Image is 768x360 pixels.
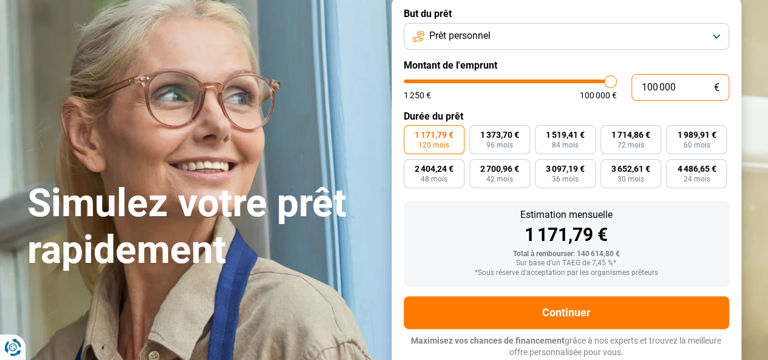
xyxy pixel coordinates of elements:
span: 3 097,19 € [546,165,585,173]
span: 1 714,86 € [611,131,650,139]
span: 24 mois [683,175,710,183]
div: Estimation mensuelle [413,210,719,220]
span: Prêt personnel [429,29,491,42]
span: 2 700,96 € [480,165,519,173]
span: 120 mois [418,141,449,149]
p: grâce à nos experts et trouvez la meilleure offre personnalisée pour vous. [404,335,729,359]
label: Durée du prêt [404,110,729,122]
div: *Sous réserve d'acceptation par les organismes prêteurs [413,269,719,277]
span: 4 486,65 € [677,165,716,173]
button: Continuer [404,296,729,329]
h1: Simulez votre prêt rapidement [27,180,377,274]
span: 36 mois [552,175,579,183]
span: 72 mois [617,141,644,149]
span: Maximisez vos chances de financement [411,336,565,345]
span: 42 mois [486,175,513,183]
div: Sur base d'un TAEG de 7,45 %* [413,259,719,268]
span: 84 mois [552,141,579,149]
span: 48 mois [421,175,447,183]
span: 100 000 € [580,91,617,100]
div: 1 171,79 € [413,226,719,244]
span: 1 989,91 € [677,131,716,139]
label: But du prêt [404,8,729,19]
span: 2 404,24 € [415,165,454,173]
button: Prêt personnel [404,23,729,50]
span: € [714,83,719,93]
span: 1 171,79 € [415,131,454,139]
span: 3 652,61 € [611,165,650,173]
label: Montant de l'emprunt [404,59,729,71]
span: 30 mois [617,175,644,183]
span: 1 250 € [404,91,431,100]
span: 60 mois [683,141,710,149]
span: 96 mois [486,141,513,149]
span: 1 373,70 € [480,131,519,139]
span: 1 519,41 € [546,131,585,139]
div: Total à rembourser: 140 614,80 € [413,250,719,259]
